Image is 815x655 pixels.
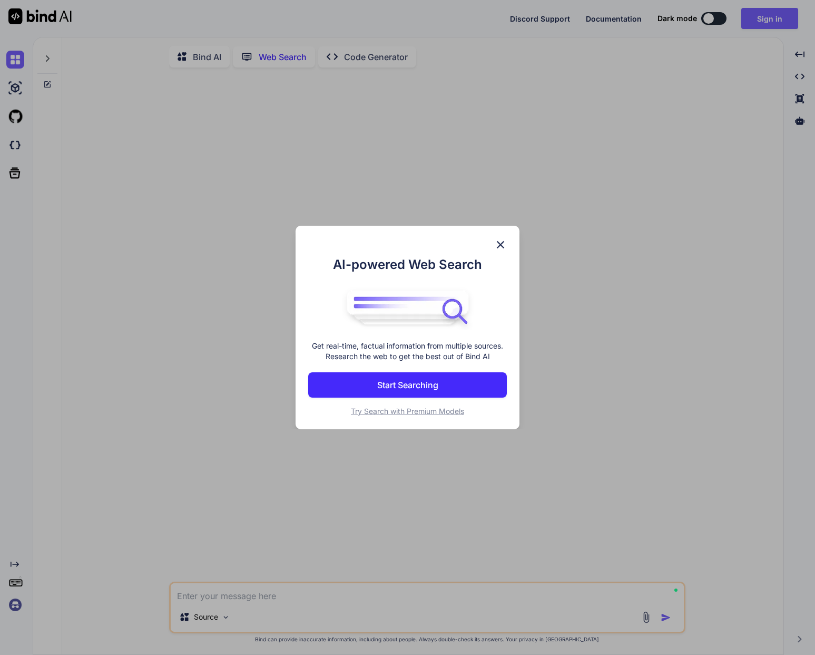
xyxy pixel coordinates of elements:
img: close [494,238,507,251]
img: bind logo [339,285,476,330]
span: Try Search with Premium Models [351,407,464,416]
p: Get real-time, factual information from multiple sources. Research the web to get the best out of... [308,341,507,362]
button: Start Searching [308,372,507,398]
h1: AI-powered Web Search [308,255,507,274]
p: Start Searching [377,379,438,391]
